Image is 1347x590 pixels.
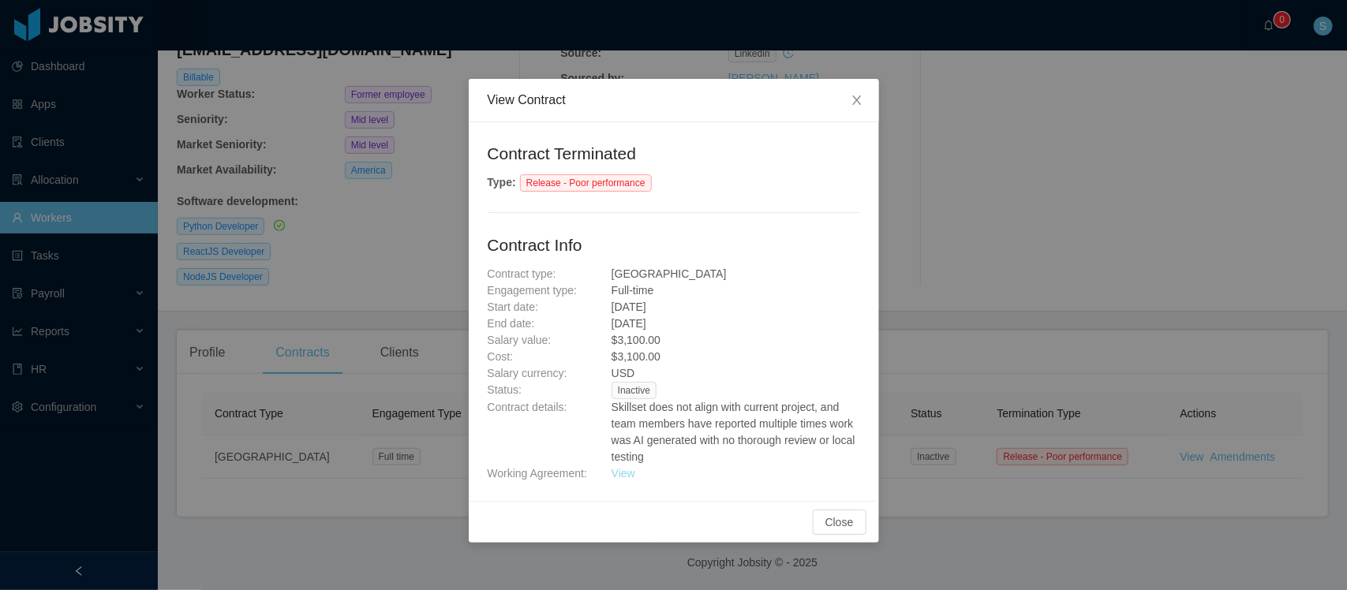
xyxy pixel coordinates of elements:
[612,317,646,330] span: [DATE]
[612,467,635,480] a: View
[488,141,860,166] h2: Contract Terminated
[813,510,866,535] button: Close
[488,176,516,189] strong: Type :
[488,367,567,379] span: Salary currency:
[612,284,654,297] span: Full-time
[612,367,635,379] span: USD
[488,383,522,396] span: Status:
[488,350,514,363] span: Cost:
[488,317,535,330] span: End date:
[488,284,578,297] span: Engagement type:
[851,94,863,106] i: icon: close
[488,401,567,413] span: Contract details:
[612,401,855,463] span: Skillset does not align with current project, and team members have reported multiple times work ...
[520,174,652,192] span: Release - Poor performance
[612,334,660,346] span: $3,100.00
[835,79,879,123] button: Close
[488,301,539,313] span: Start date:
[488,334,552,346] span: Salary value:
[488,233,860,258] h2: Contract Info
[612,350,660,363] span: $3,100.00
[488,267,556,280] span: Contract type:
[612,267,727,280] span: [GEOGRAPHIC_DATA]
[488,91,860,109] div: View Contract
[612,301,646,313] span: [DATE]
[488,467,588,480] span: Working Agreement:
[612,382,657,399] span: Inactive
